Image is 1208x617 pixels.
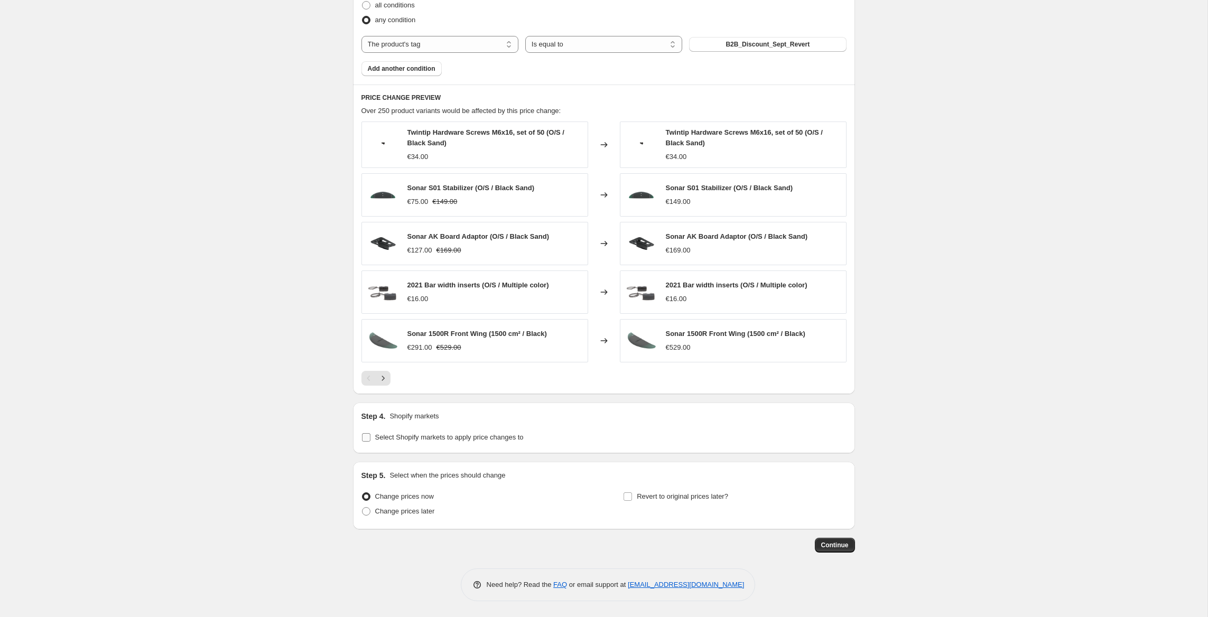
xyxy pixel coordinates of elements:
[361,411,386,422] h2: Step 4.
[666,342,691,353] div: €529.00
[626,129,657,161] img: 102450_8e43e2fadb5e48f828903e54ea5fec3a42dbc110_80x.png
[389,470,505,481] p: Select when the prices should change
[689,37,846,52] button: B2B_Discount_Sept_Revert
[367,129,399,161] img: 102450_8e43e2fadb5e48f828903e54ea5fec3a42dbc110_80x.png
[626,179,657,211] img: product_image_85010200084_902_01_80x.png
[436,342,461,353] strike: €529.00
[821,541,849,549] span: Continue
[626,228,657,259] img: product_image_85010200089_902_01_80x.png
[375,433,524,441] span: Select Shopify markets to apply price changes to
[407,152,429,162] div: €34.00
[407,330,547,338] span: Sonar 1500R Front Wing (1500 cm² / Black)
[361,94,847,102] h6: PRICE CHANGE PREVIEW
[436,245,461,256] strike: €169.00
[487,581,554,588] span: Need help? Read the
[815,538,855,553] button: Continue
[666,197,691,207] div: €149.00
[361,107,561,115] span: Over 250 product variants would be affected by this price change:
[367,276,399,308] img: product_image_85007210050_999_01_80x.png
[666,232,807,240] span: Sonar AK Board Adaptor (O/S / Black Sand)
[626,325,657,357] img: product_image_85010210077_900_01_80x.png
[666,294,687,304] div: €16.00
[666,281,807,289] span: 2021 Bar width inserts (O/S / Multiple color)
[637,492,728,500] span: Revert to original prices later?
[666,330,805,338] span: Sonar 1500R Front Wing (1500 cm² / Black)
[626,276,657,308] img: product_image_85007210050_999_01_80x.png
[407,342,432,353] div: €291.00
[666,245,691,256] div: €169.00
[376,371,391,386] button: Next
[553,581,567,588] a: FAQ
[368,64,435,73] span: Add another condition
[432,197,457,207] strike: €149.00
[361,61,442,76] button: Add another condition
[407,197,429,207] div: €75.00
[389,411,439,422] p: Shopify markets
[375,16,416,24] span: any condition
[375,1,415,9] span: all conditions
[628,581,744,588] a: [EMAIL_ADDRESS][DOMAIN_NAME]
[666,184,793,192] span: Sonar S01 Stabilizer (O/S / Black Sand)
[666,128,823,147] span: Twintip Hardware Screws M6x16, set of 50 (O/S / Black Sand)
[666,152,687,162] div: €34.00
[361,470,386,481] h2: Step 5.
[726,40,810,49] span: B2B_Discount_Sept_Revert
[407,281,549,289] span: 2021 Bar width inserts (O/S / Multiple color)
[367,179,399,211] img: product_image_85010200084_902_01_80x.png
[375,507,435,515] span: Change prices later
[407,184,535,192] span: Sonar S01 Stabilizer (O/S / Black Sand)
[407,245,432,256] div: €127.00
[407,232,549,240] span: Sonar AK Board Adaptor (O/S / Black Sand)
[367,325,399,357] img: product_image_85010210077_900_01_80x.png
[407,294,429,304] div: €16.00
[407,128,564,147] span: Twintip Hardware Screws M6x16, set of 50 (O/S / Black Sand)
[567,581,628,588] span: or email support at
[361,371,391,386] nav: Pagination
[367,228,399,259] img: product_image_85010200089_902_01_80x.png
[375,492,434,500] span: Change prices now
